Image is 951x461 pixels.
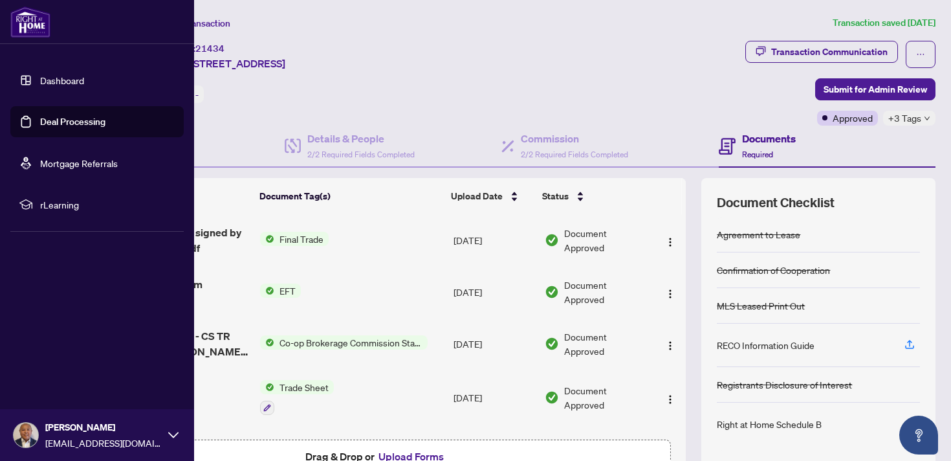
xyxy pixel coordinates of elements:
h4: Commission [521,131,628,146]
img: Status Icon [260,232,274,246]
td: [DATE] [448,266,540,318]
button: Status IconFinal Trade [260,232,329,246]
span: down [924,115,930,122]
span: View Transaction [161,17,230,29]
span: Upload Date [451,189,503,203]
span: rLearning [40,197,175,212]
div: MLS Leased Print Out [717,298,805,313]
button: Transaction Communication [745,41,898,63]
div: RECO Information Guide [717,338,814,352]
img: Status Icon [260,284,274,298]
img: Document Status [545,285,559,299]
span: Submit for Admin Review [824,79,927,100]
button: Logo [660,282,681,302]
span: Document Approved [564,330,648,358]
button: Status IconCo-op Brokerage Commission Statement [260,335,428,350]
td: [DATE] [448,370,540,425]
img: Logo [665,289,675,299]
a: Mortgage Referrals [40,157,118,169]
th: Status [537,178,650,214]
span: Document Approved [564,226,648,254]
th: Document Tag(s) [254,178,446,214]
img: Status Icon [260,380,274,394]
a: Dashboard [40,74,84,86]
img: Document Status [545,390,559,405]
span: 2/2 Required Fields Completed [521,150,628,159]
img: Document Status [545,337,559,351]
span: Required [742,150,773,159]
span: Status [542,189,569,203]
span: [PERSON_NAME] [45,420,162,434]
td: [DATE] [448,214,540,266]
img: Profile Icon [14,423,38,447]
span: Trade Sheet [274,380,334,394]
h4: Details & People [307,131,415,146]
img: Document Status [545,233,559,247]
span: Document Approved [564,383,648,412]
button: Open asap [899,416,938,455]
article: Transaction saved [DATE] [833,16,935,30]
span: - [195,89,199,100]
div: Confirmation of Cooperation [717,263,830,277]
button: Status IconEFT [260,284,301,298]
span: Document Checklist [717,194,835,212]
button: Logo [660,333,681,354]
div: Agreement to Lease [717,227,800,242]
img: Logo [665,394,675,405]
div: Right at Home Schedule B [717,417,822,431]
span: Co-op Brokerage Commission Statement [274,335,428,350]
span: 21434 [195,43,224,54]
span: +3 Tags [888,111,921,126]
span: Approved [833,111,873,125]
span: Final Trade [274,232,329,246]
span: [EMAIL_ADDRESS][DOMAIN_NAME] [45,436,162,450]
button: Logo [660,387,681,408]
a: Deal Processing [40,116,105,128]
button: Submit for Admin Review [815,78,935,100]
img: Logo [665,237,675,247]
td: [DATE] [448,318,540,370]
button: Status IconTrade Sheet [260,380,334,415]
span: 2/2 Required Fields Completed [307,150,415,159]
span: 1507-[STREET_ADDRESS] [160,56,285,71]
button: Logo [660,230,681,251]
div: Registrants Disclosure of Interest [717,377,852,392]
img: Logo [665,341,675,351]
img: Status Icon [260,335,274,350]
h4: Documents [742,131,796,146]
span: EFT [274,284,301,298]
img: logo [10,6,50,38]
span: ellipsis [916,50,925,59]
th: Upload Date [446,178,536,214]
span: Document Approved [564,278,648,306]
div: Transaction Communication [771,41,888,62]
